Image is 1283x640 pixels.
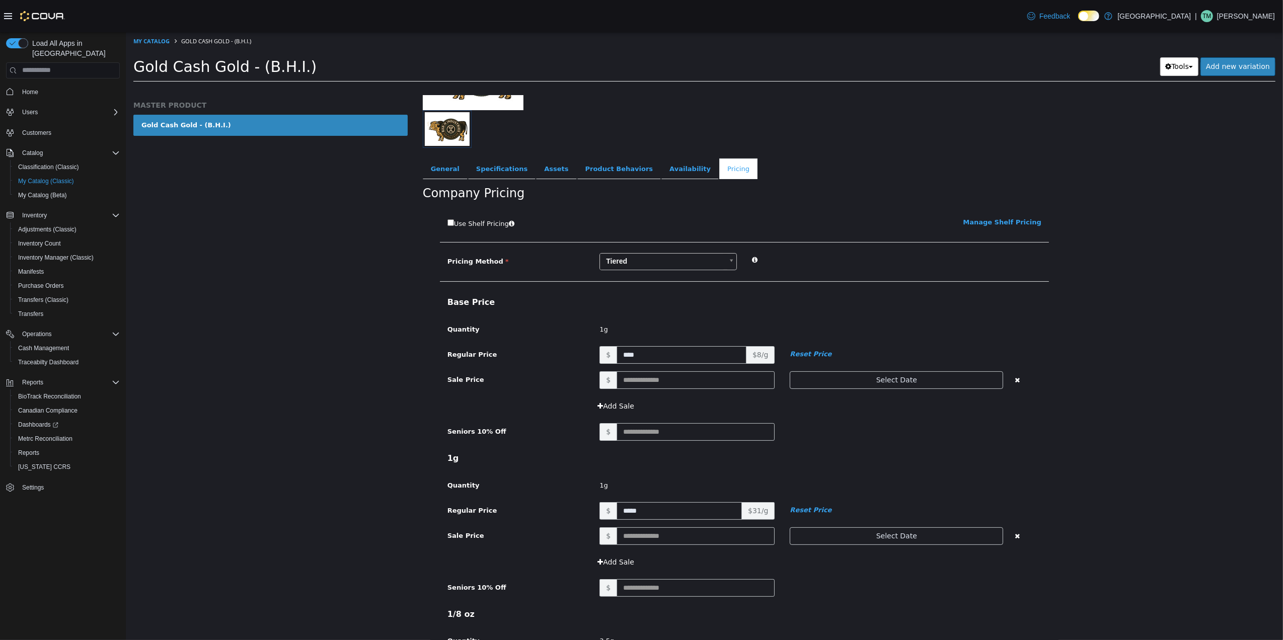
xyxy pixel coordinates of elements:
[14,280,68,292] a: Purchase Orders
[14,433,120,445] span: Metrc Reconciliation
[1202,10,1211,22] span: TM
[342,126,410,147] a: Specifications
[314,577,923,588] h4: 1/8 oz
[8,68,282,77] h5: MASTER PRODUCT
[10,265,124,279] button: Manifests
[2,146,124,160] button: Catalog
[18,463,70,471] span: [US_STATE] CCRS
[14,175,120,187] span: My Catalog (Classic)
[1217,10,1275,22] p: [PERSON_NAME]
[18,239,61,248] span: Inventory Count
[322,474,371,482] span: Regular Price
[14,223,120,235] span: Adjustments (Classic)
[297,126,342,147] a: General
[593,126,632,147] a: Pricing
[28,38,120,58] span: Load All Apps in [GEOGRAPHIC_DATA]
[14,237,65,250] a: Inventory Count
[8,83,282,104] a: Gold Cash Gold - (B.H.I.)
[10,460,124,474] button: [US_STATE] CCRS
[2,125,124,140] button: Customers
[466,521,514,539] button: Add Sale
[18,376,47,388] button: Reports
[14,161,120,173] span: Classification (Classic)
[474,339,491,357] span: $
[322,449,354,457] span: Quantity
[22,484,44,492] span: Settings
[55,5,125,13] span: Gold Cash Gold - (B.H.I.)
[22,108,38,116] span: Users
[474,547,491,565] span: $
[22,211,47,219] span: Inventory
[18,177,74,185] span: My Catalog (Classic)
[1078,11,1099,21] input: Dark Mode
[18,482,48,494] a: Settings
[14,356,83,368] a: Traceabilty Dashboard
[1201,10,1213,22] div: Tre Mace
[14,189,120,201] span: My Catalog (Beta)
[18,86,42,98] a: Home
[10,279,124,293] button: Purchase Orders
[322,225,383,233] span: Pricing Method
[10,307,124,321] button: Transfers
[14,447,120,459] span: Reports
[1023,6,1074,26] a: Feedback
[14,237,120,250] span: Inventory Count
[1075,25,1150,44] a: Add new variation
[328,188,383,195] span: Use Shelf Pricing
[6,81,120,521] nav: Complex example
[14,161,83,173] a: Classification (Classic)
[14,252,120,264] span: Inventory Manager (Classic)
[8,5,44,13] a: My Catalog
[466,604,695,614] span: 3.5g
[18,106,120,118] span: Users
[664,339,877,357] button: Select Date
[14,419,62,431] a: Dashboards
[14,308,120,320] span: Transfers
[18,106,42,118] button: Users
[2,375,124,389] button: Reports
[18,310,43,318] span: Transfers
[1039,11,1070,21] span: Feedback
[466,448,695,458] span: 1g
[18,344,69,352] span: Cash Management
[18,163,79,171] span: Classification (Classic)
[18,358,79,366] span: Traceabilty Dashboard
[14,266,48,278] a: Manifests
[1195,10,1197,22] p: |
[10,446,124,460] button: Reports
[10,222,124,236] button: Adjustments (Classic)
[1078,21,1079,22] span: Dark Mode
[14,461,120,473] span: Washington CCRS
[466,365,514,383] button: Add Sale
[10,293,124,307] button: Transfers (Classic)
[14,405,120,417] span: Canadian Compliance
[18,328,120,340] span: Operations
[10,418,124,432] a: Dashboards
[18,126,120,139] span: Customers
[10,404,124,418] button: Canadian Compliance
[22,378,43,386] span: Reports
[621,314,649,332] span: $8/g
[474,314,491,332] span: $
[18,254,94,262] span: Inventory Manager (Classic)
[18,225,77,233] span: Adjustments (Classic)
[22,149,43,157] span: Catalog
[322,318,371,326] span: Regular Price
[314,265,923,276] h4: Base Price
[14,390,85,403] a: BioTrack Reconciliation
[14,266,120,278] span: Manifests
[14,223,81,235] a: Adjustments (Classic)
[10,341,124,355] button: Cash Management
[18,86,120,98] span: Home
[10,389,124,404] button: BioTrack Reconciliation
[18,376,120,388] span: Reports
[18,209,120,221] span: Inventory
[14,390,120,403] span: BioTrack Reconciliation
[2,208,124,222] button: Inventory
[14,175,78,187] a: My Catalog (Classic)
[18,209,51,221] button: Inventory
[1034,25,1073,44] button: Tools
[466,292,695,302] span: 1g
[664,495,877,513] button: Select Date
[14,405,82,417] a: Canadian Compliance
